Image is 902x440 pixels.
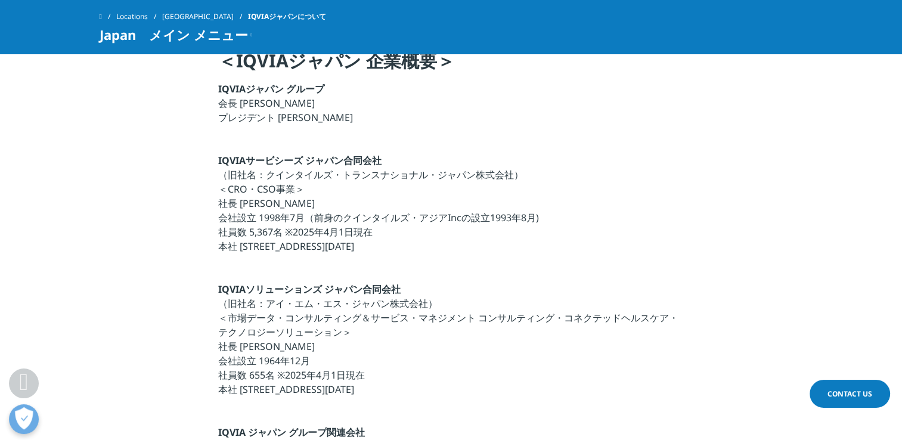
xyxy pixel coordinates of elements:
[116,6,162,27] a: Locations
[810,380,890,408] a: Contact Us
[218,82,324,95] strong: IQVIAジャパン グループ
[218,82,684,132] p: 会長 [PERSON_NAME] プレジデント [PERSON_NAME]
[218,426,365,439] strong: IQVIA ジャパン グループ関連会社
[218,154,382,167] strong: IQVIAサービシーズ ジャパン合同会社
[218,153,684,261] p: （旧社名：クインタイルズ・トランスナショナル・ジャパン株式会社） ＜CRO・CSO事業＞ 社長 [PERSON_NAME] 会社設立 1998年7月（前身のクインタイルズ・アジアIncの設立19...
[9,404,39,434] button: 優先設定センターを開く
[827,389,872,399] span: Contact Us
[218,49,684,82] h4: ＜IQVIAジャパン 企業概要＞
[218,282,684,404] p: （旧社名：アイ・エム・エス・ジャパン株式会社） ＜市場データ・コンサルティング＆サービス・マネジメント コンサルティング・コネクテッドヘルスケア・テクノロジーソリューション＞ 社長 [PERSO...
[162,6,248,27] a: [GEOGRAPHIC_DATA]
[248,6,326,27] span: IQVIAジャパンについて
[100,27,248,42] span: Japan メイン メニュー
[218,283,401,296] strong: IQVIAソリューションズ ジャパン合同会社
